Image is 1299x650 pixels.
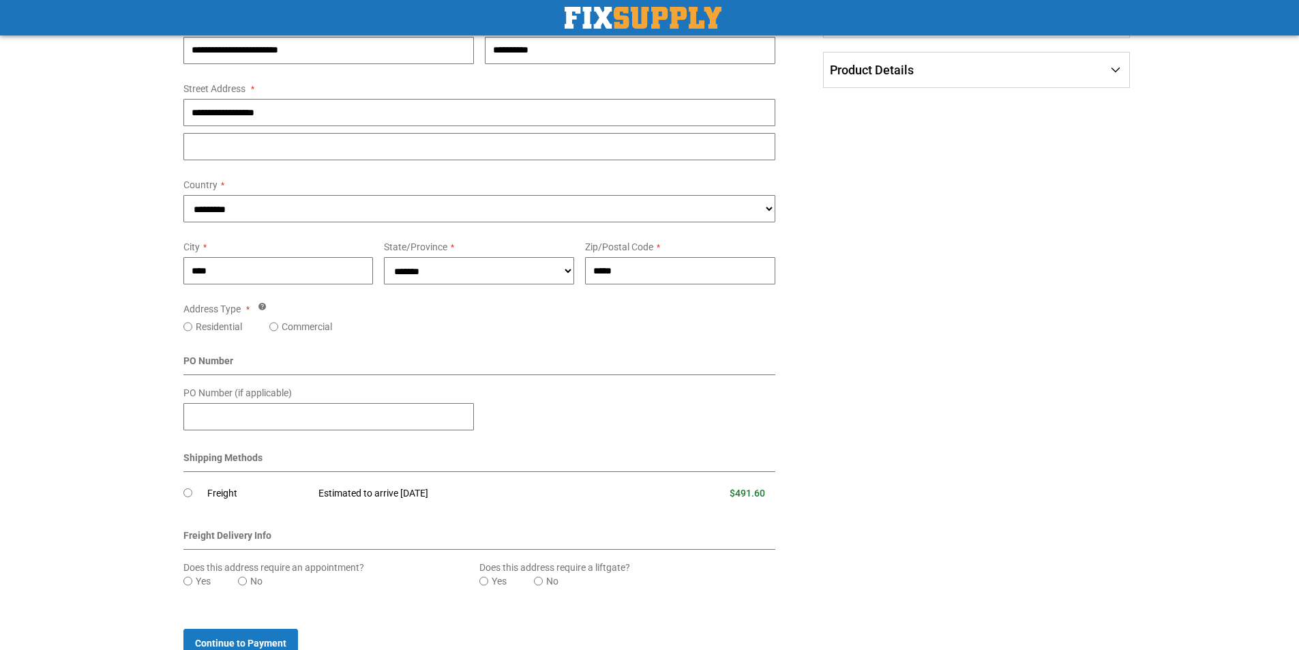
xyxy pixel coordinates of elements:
div: Shipping Methods [183,451,776,472]
span: State/Province [384,241,447,252]
span: City [183,241,200,252]
a: store logo [565,7,721,29]
span: Continue to Payment [195,638,286,649]
td: Estimated to arrive [DATE] [308,479,636,509]
label: Residential [196,320,242,334]
div: Freight Delivery Info [183,529,776,550]
label: No [546,574,558,588]
span: PO Number (if applicable) [183,387,292,398]
span: Product Details [830,63,914,77]
span: Zip/Postal Code [585,241,653,252]
label: No [250,574,263,588]
span: Address Type [183,304,241,314]
span: Country [183,179,218,190]
span: $491.60 [730,488,765,499]
label: Yes [492,574,507,588]
td: Freight [207,479,308,509]
img: Fix Industrial Supply [565,7,721,29]
div: PO Number [183,354,776,375]
span: Does this address require an appointment? [183,562,364,573]
label: Commercial [282,320,332,334]
span: Street Address [183,83,245,94]
label: Yes [196,574,211,588]
span: Does this address require a liftgate? [479,562,630,573]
